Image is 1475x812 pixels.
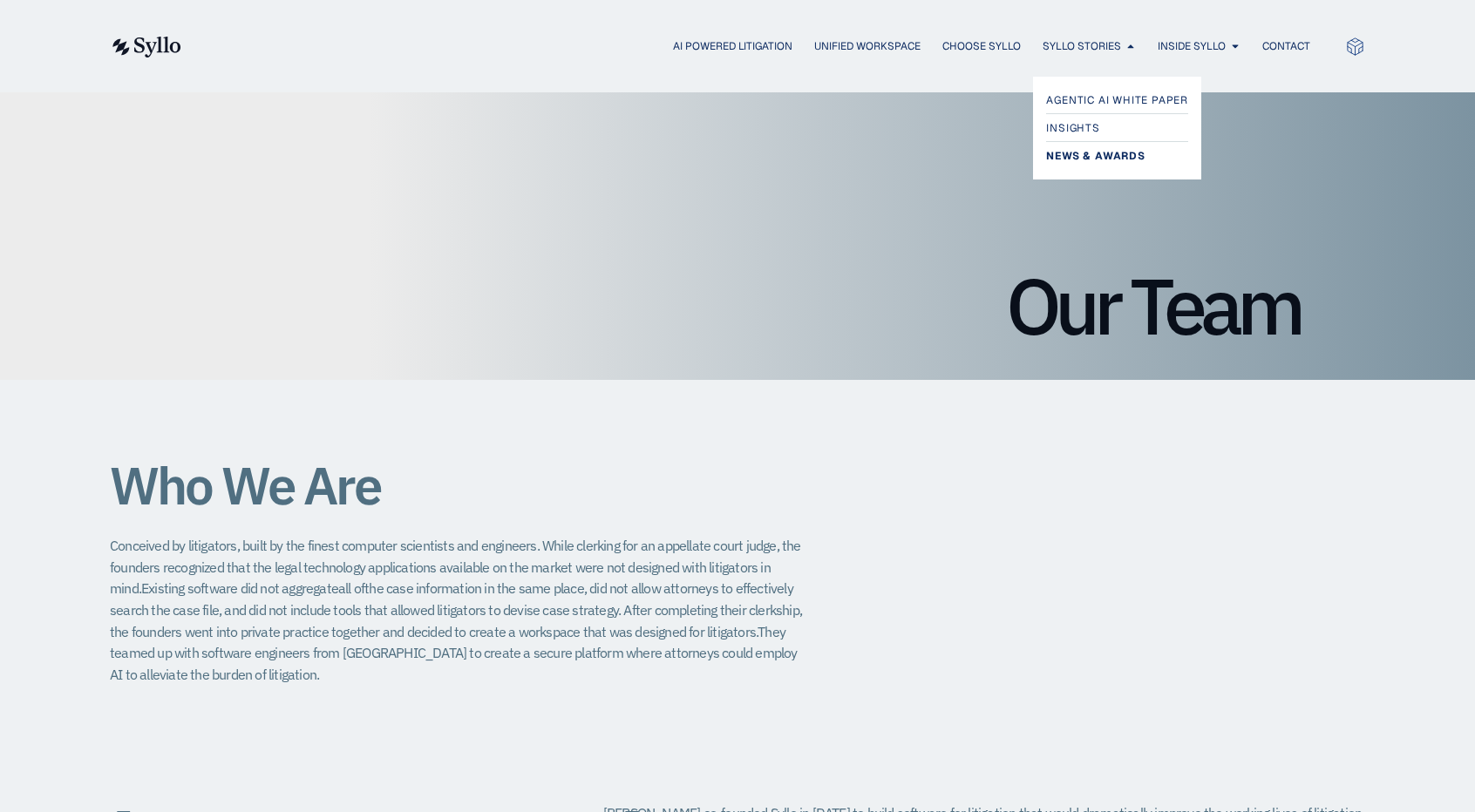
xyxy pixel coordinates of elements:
h1: Who We Are [110,457,807,514]
span: News & Awards [1046,145,1145,166]
a: Unified Workspace [814,38,921,54]
a: Contact [1262,38,1310,54]
a: AI Powered Litigation [673,38,792,54]
a: Syllo Stories [1043,38,1121,54]
span: Conceived by litigators, built by the finest computer scientists and engineers. While clerking fo... [110,537,801,597]
a: Agentic AI White Paper [1046,90,1188,111]
a: Choose Syllo [942,38,1021,54]
h1: Our Team [175,267,1300,345]
img: syllo [110,37,181,58]
span: the case information in the same place, did not allow attorneys to effectively search the case fi... [110,579,793,619]
a: Inside Syllo [1158,38,1226,54]
span: Existing software did not aggregate [141,579,338,597]
span: After completing their clerkship, the founders went into private practice together and decided to... [110,601,802,640]
a: News & Awards [1046,145,1188,166]
span: They teamed up with software engineers from [GEOGRAPHIC_DATA] to create a secure platform where a... [110,623,798,683]
span: all of [338,579,364,597]
a: Insights [1046,118,1188,139]
nav: Menu [216,38,1310,55]
div: Menu Toggle [216,38,1310,55]
span: Insights [1046,118,1099,139]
